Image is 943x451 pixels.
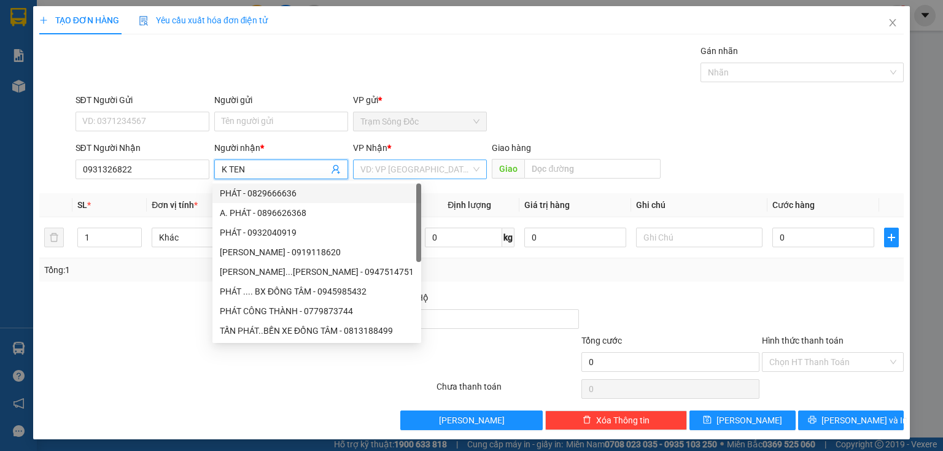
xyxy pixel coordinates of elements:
[76,93,209,107] div: SĐT Người Gửi
[762,336,844,345] label: Hình thức thanh toán
[220,265,414,279] div: [PERSON_NAME]...[PERSON_NAME] - 0947514751
[220,285,414,298] div: PHÁT .... BX ĐỒNG TÂM - 0945985432
[524,159,661,179] input: Dọc đường
[331,164,341,174] span: user-add
[884,228,899,247] button: plus
[212,282,421,301] div: PHÁT .... BX ĐỒNG TÂM - 0945985432
[212,321,421,341] div: TẤN PHÁT..BẾN XE ĐỒNG TÂM - 0813188499
[703,415,712,425] span: save
[808,415,817,425] span: printer
[77,200,87,210] span: SL
[212,242,421,262] div: PHAN VĂN PHÁT - 0919118620
[716,414,782,427] span: [PERSON_NAME]
[159,228,271,247] span: Khác
[353,93,487,107] div: VP gửi
[220,226,414,239] div: PHÁT - 0932040919
[583,415,591,425] span: delete
[212,183,421,203] div: PHÁT - 0829666636
[220,304,414,318] div: PHÁT CÔNG THÀNH - 0779873744
[212,262,421,282] div: LÊ TẤN PHÁT...TRẦN VĂN THỜI - 0947514751
[700,46,738,56] label: Gán nhãn
[212,223,421,242] div: PHÁT - 0932040919
[214,93,348,107] div: Người gửi
[772,200,815,210] span: Cước hàng
[888,18,898,28] span: close
[44,228,64,247] button: delete
[596,414,650,427] span: Xóa Thông tin
[214,141,348,155] div: Người nhận
[139,15,268,25] span: Yêu cầu xuất hóa đơn điện tử
[492,159,524,179] span: Giao
[798,411,904,430] button: printer[PERSON_NAME] và In
[435,380,580,401] div: Chưa thanh toán
[76,141,209,155] div: SĐT Người Nhận
[39,16,48,25] span: plus
[636,228,763,247] input: Ghi Chú
[689,411,796,430] button: save[PERSON_NAME]
[220,245,414,259] div: [PERSON_NAME] - 0919118620
[875,6,910,40] button: Close
[885,233,898,242] span: plus
[220,206,414,220] div: A. PHÁT - 0896626368
[212,301,421,321] div: PHÁT CÔNG THÀNH - 0779873744
[139,16,149,26] img: icon
[220,187,414,200] div: PHÁT - 0829666636
[524,228,626,247] input: 0
[492,143,531,153] span: Giao hàng
[631,193,767,217] th: Ghi chú
[439,414,505,427] span: [PERSON_NAME]
[448,200,491,210] span: Định lượng
[821,414,907,427] span: [PERSON_NAME] và In
[220,324,414,337] div: TẤN PHÁT..BẾN XE ĐỒNG TÂM - 0813188499
[44,263,365,277] div: Tổng: 1
[353,143,387,153] span: VP Nhận
[524,200,570,210] span: Giá trị hàng
[360,112,479,131] span: Trạm Sông Đốc
[212,203,421,223] div: A. PHÁT - 0896626368
[152,200,198,210] span: Đơn vị tính
[581,336,622,345] span: Tổng cước
[400,411,542,430] button: [PERSON_NAME]
[545,411,687,430] button: deleteXóa Thông tin
[39,15,119,25] span: TẠO ĐƠN HÀNG
[502,228,514,247] span: kg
